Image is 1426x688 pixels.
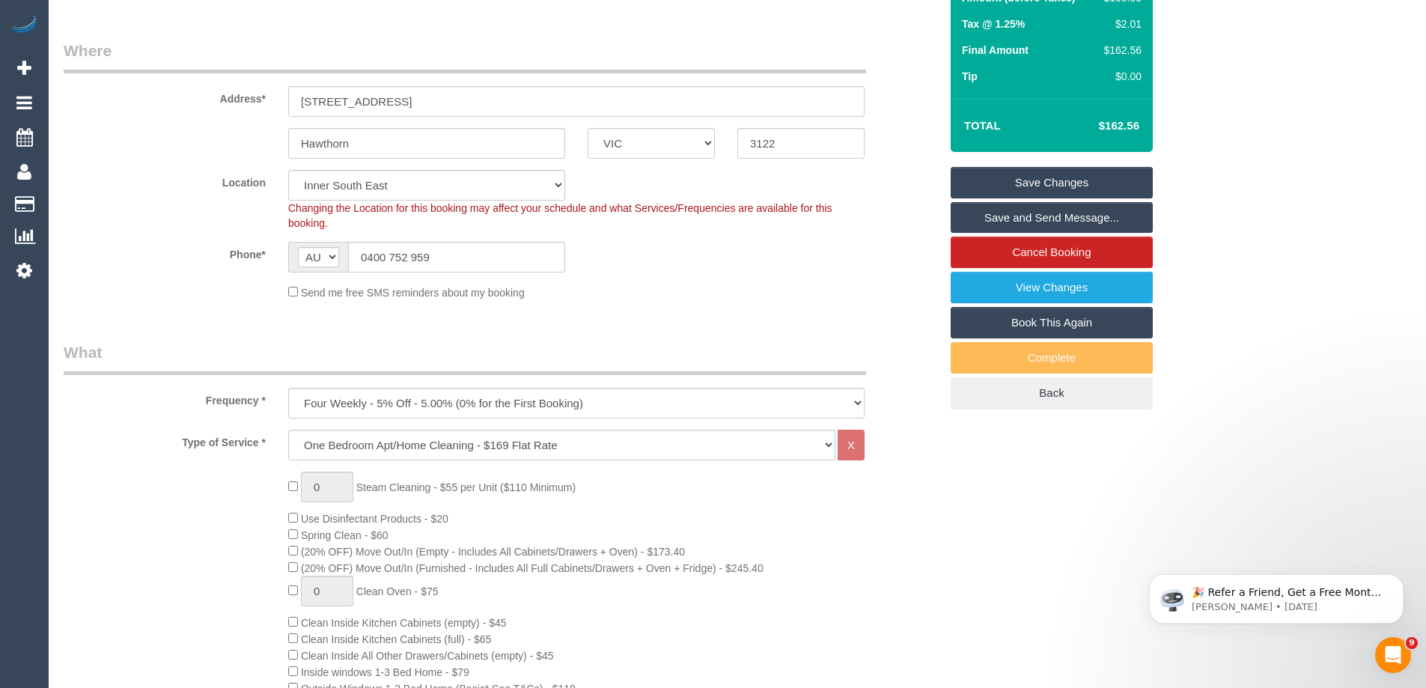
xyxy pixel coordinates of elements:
[301,287,525,299] span: Send me free SMS reminders about my booking
[951,307,1153,338] a: Book This Again
[951,272,1153,303] a: View Changes
[65,43,256,204] span: 🎉 Refer a Friend, Get a Free Month! 🎉 Love Automaid? Share the love! When you refer a friend who ...
[52,170,277,190] label: Location
[301,666,469,678] span: Inside windows 1-3 Bed Home - $79
[9,15,39,36] img: Automaid Logo
[65,58,258,71] p: Message from Ellie, sent 4d ago
[737,128,865,159] input: Post Code*
[1098,69,1142,84] div: $0.00
[1406,637,1418,649] span: 9
[348,242,565,273] input: Phone*
[951,237,1153,268] a: Cancel Booking
[951,167,1153,198] a: Save Changes
[52,242,277,262] label: Phone*
[288,128,565,159] input: Suburb*
[301,633,491,645] span: Clean Inside Kitchen Cabinets (full) - $65
[301,617,507,629] span: Clean Inside Kitchen Cabinets (empty) - $45
[288,202,832,229] span: Changing the Location for this booking may affect your schedule and what Services/Frequencies are...
[52,430,277,450] label: Type of Service *
[301,650,554,662] span: Clean Inside All Other Drawers/Cabinets (empty) - $45
[951,377,1153,409] a: Back
[356,481,576,493] span: Steam Cleaning - $55 per Unit ($110 Minimum)
[962,69,978,84] label: Tip
[64,341,866,375] legend: What
[52,86,277,106] label: Address*
[1127,543,1426,648] iframe: Intercom notifications message
[64,40,866,73] legend: Where
[962,43,1029,58] label: Final Amount
[1054,120,1139,133] h4: $162.56
[951,202,1153,234] a: Save and Send Message...
[301,529,389,541] span: Spring Clean - $60
[52,388,277,408] label: Frequency *
[301,546,685,558] span: (20% OFF) Move Out/In (Empty - Includes All Cabinets/Drawers + Oven) - $173.40
[962,16,1025,31] label: Tax @ 1.25%
[301,513,448,525] span: Use Disinfectant Products - $20
[301,562,764,574] span: (20% OFF) Move Out/In (Furnished - Includes All Full Cabinets/Drawers + Oven + Fridge) - $245.40
[964,119,1001,132] strong: Total
[1098,43,1142,58] div: $162.56
[1098,16,1142,31] div: $2.01
[1375,637,1411,673] iframe: Intercom live chat
[356,585,439,597] span: Clean Oven - $75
